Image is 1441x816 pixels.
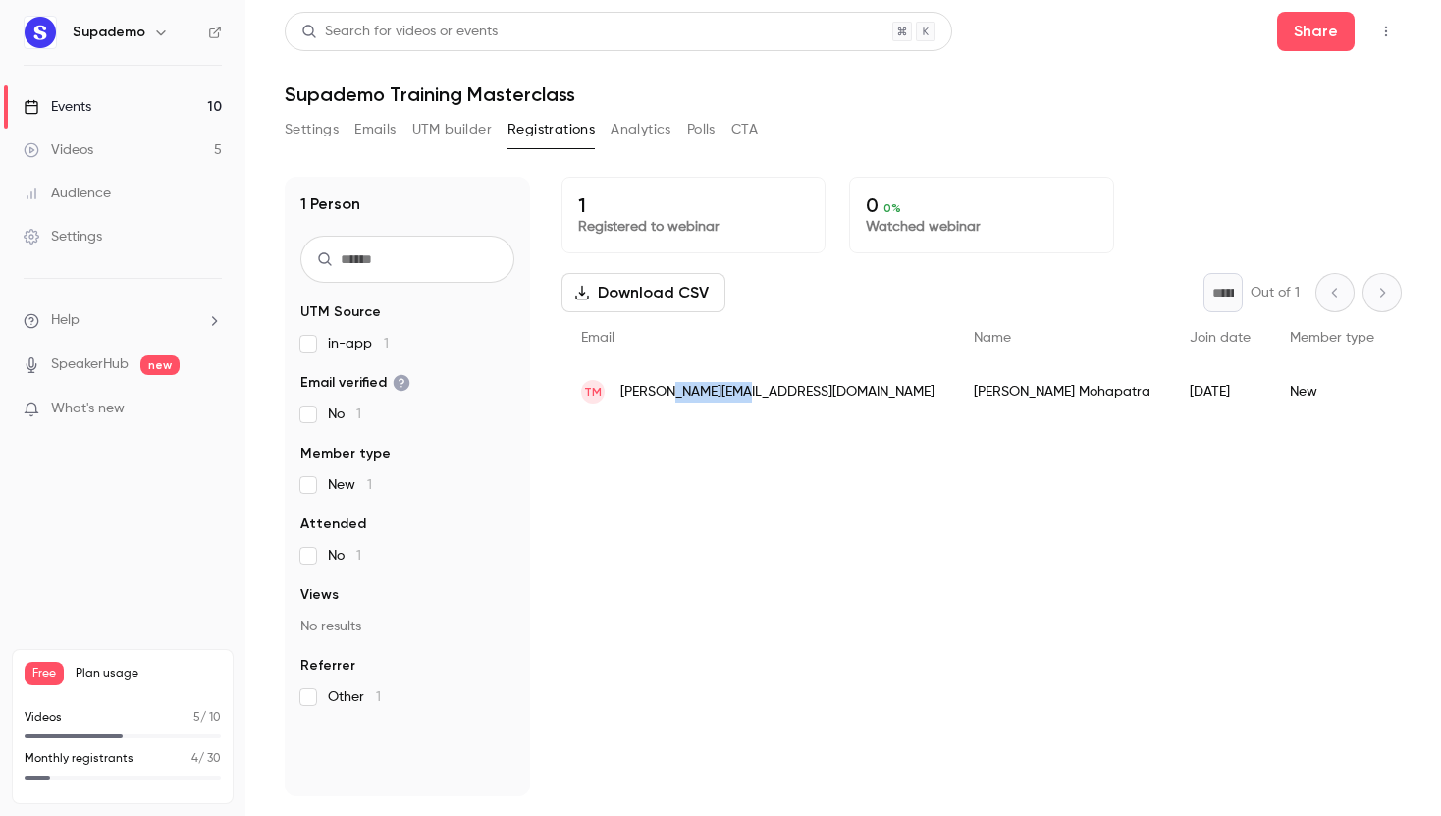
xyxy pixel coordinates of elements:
span: 5 [193,712,200,724]
span: Email verified [300,373,410,393]
span: Other [328,687,381,707]
h1: Supademo Training Masterclass [285,82,1402,106]
button: Settings [285,114,339,145]
a: SpeakerHub [51,354,129,375]
p: No results [300,617,514,636]
h6: Supademo [73,23,145,42]
span: 4 [191,753,198,765]
span: Free [25,662,64,685]
div: Settings [24,227,102,246]
button: Emails [354,114,396,145]
span: Member type [300,444,391,463]
span: New [328,475,372,495]
li: help-dropdown-opener [24,310,222,331]
span: No [328,546,361,566]
div: [DATE] [1170,364,1270,419]
button: Registrations [507,114,595,145]
div: Events [24,97,91,117]
span: What's new [51,399,125,419]
span: 1 [376,690,381,704]
p: 1 [578,193,809,217]
span: Plan usage [76,666,221,681]
p: Watched webinar [866,217,1096,237]
span: UTM Source [300,302,381,322]
span: new [140,355,180,375]
span: [PERSON_NAME][EMAIL_ADDRESS][DOMAIN_NAME] [620,382,934,403]
button: Analytics [611,114,671,145]
span: Email [581,331,614,345]
span: 0 % [883,201,901,215]
h1: 1 Person [300,192,360,216]
div: Audience [24,184,111,203]
span: 1 [384,337,389,351]
span: Name [974,331,1011,345]
span: Join date [1190,331,1251,345]
span: 1 [367,478,372,492]
span: Attended [300,515,366,534]
span: Member type [1290,331,1374,345]
section: facet-groups [300,302,514,707]
div: Search for videos or events [301,22,498,42]
button: CTA [731,114,758,145]
button: Download CSV [561,273,725,312]
span: Help [51,310,80,331]
p: / 10 [193,709,221,727]
span: No [328,405,361,424]
span: in-app [328,334,389,354]
span: Views [300,585,339,605]
div: New [1270,364,1394,419]
p: Out of 1 [1251,283,1300,302]
button: Polls [687,114,716,145]
span: 1 [356,408,361,421]
span: TM [584,383,602,401]
p: Videos [25,709,62,727]
span: 1 [356,549,361,563]
p: / 30 [191,750,221,768]
p: 0 [866,193,1096,217]
span: Referrer [300,656,355,676]
iframe: Noticeable Trigger [198,401,222,418]
div: Videos [24,140,93,160]
img: Supademo [25,17,56,48]
button: UTM builder [412,114,492,145]
div: [PERSON_NAME] Mohapatra [954,364,1170,419]
p: Monthly registrants [25,750,133,768]
p: Registered to webinar [578,217,809,237]
button: Share [1277,12,1355,51]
